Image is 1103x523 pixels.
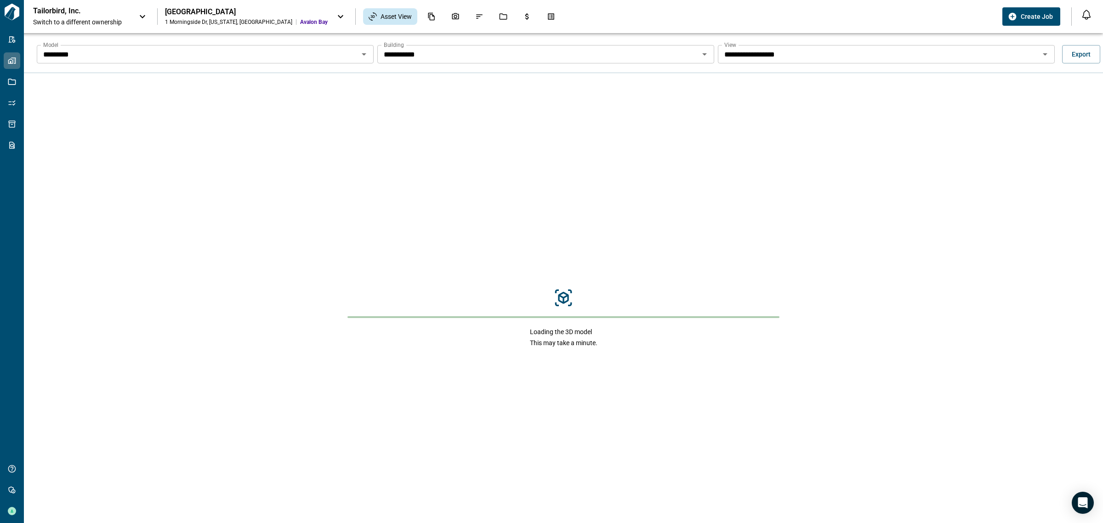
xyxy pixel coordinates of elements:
button: Export [1062,45,1100,63]
div: [GEOGRAPHIC_DATA] [165,7,328,17]
button: Open [358,48,370,61]
label: Model [43,41,58,49]
span: Create Job [1021,12,1053,21]
span: Export [1072,50,1091,59]
div: Takeoff Center [541,9,561,24]
span: Switch to a different ownership [33,17,130,27]
div: Issues & Info [470,9,489,24]
button: Open [1039,48,1052,61]
button: Create Job [1002,7,1060,26]
div: Budgets [517,9,537,24]
p: Tailorbird, Inc. [33,6,116,16]
div: Open Intercom Messenger [1072,492,1094,514]
label: View [724,41,736,49]
span: Avalon Bay [300,18,328,26]
div: Asset View [363,8,417,25]
button: Open [698,48,711,61]
div: Photos [446,9,465,24]
span: Loading the 3D model [530,327,597,336]
label: Building [384,41,404,49]
div: Documents [422,9,441,24]
div: 1 Morningside Dr , [US_STATE] , [GEOGRAPHIC_DATA] [165,18,292,26]
span: This may take a minute. [530,338,597,347]
span: Asset View [381,12,412,21]
div: Jobs [494,9,513,24]
button: Open notification feed [1079,7,1094,22]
